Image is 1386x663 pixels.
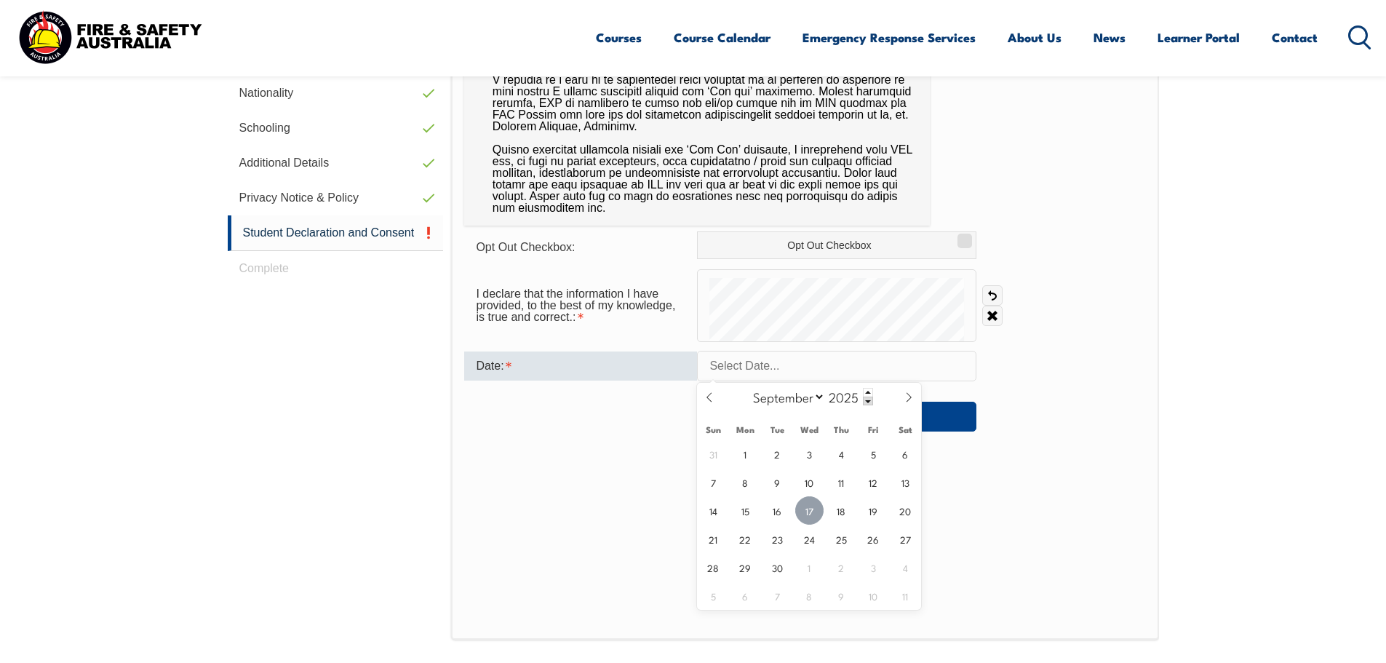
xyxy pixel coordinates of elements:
[228,215,444,251] a: Student Declaration and Consent
[859,525,888,553] span: September 26, 2025
[464,352,697,381] div: Date is required.
[731,440,760,468] span: September 1, 2025
[1158,18,1240,57] a: Learner Portal
[699,468,728,496] span: September 7, 2025
[891,581,920,610] span: October 11, 2025
[476,241,575,253] span: Opt Out Checkbox:
[827,553,856,581] span: October 2, 2025
[891,553,920,581] span: October 4, 2025
[228,111,444,146] a: Schooling
[763,468,792,496] span: September 9, 2025
[699,581,728,610] span: October 5, 2025
[697,425,729,434] span: Sun
[1272,18,1318,57] a: Contact
[228,146,444,180] a: Additional Details
[891,468,920,496] span: September 13, 2025
[795,581,824,610] span: October 8, 2025
[731,468,760,496] span: September 8, 2025
[731,525,760,553] span: September 22, 2025
[827,440,856,468] span: September 4, 2025
[729,425,761,434] span: Mon
[731,496,760,525] span: September 15, 2025
[763,553,792,581] span: September 30, 2025
[859,468,888,496] span: September 12, 2025
[464,280,697,331] div: I declare that the information I have provided, to the best of my knowledge, is true and correct....
[859,496,888,525] span: September 19, 2025
[763,496,792,525] span: September 16, 2025
[982,306,1003,326] a: Clear
[827,525,856,553] span: September 25, 2025
[1094,18,1126,57] a: News
[859,581,888,610] span: October 10, 2025
[802,18,976,57] a: Emergency Response Services
[697,351,976,381] input: Select Date...
[891,525,920,553] span: September 27, 2025
[859,553,888,581] span: October 3, 2025
[731,581,760,610] span: October 6, 2025
[1008,18,1062,57] a: About Us
[699,440,728,468] span: August 31, 2025
[825,388,873,405] input: Year
[699,553,728,581] span: September 28, 2025
[793,425,825,434] span: Wed
[795,468,824,496] span: September 10, 2025
[795,440,824,468] span: September 3, 2025
[697,231,976,259] label: Opt Out Checkbox
[795,496,824,525] span: September 17, 2025
[763,525,792,553] span: September 23, 2025
[825,425,857,434] span: Thu
[731,553,760,581] span: September 29, 2025
[674,18,770,57] a: Course Calendar
[982,285,1003,306] a: Undo
[228,76,444,111] a: Nationality
[699,496,728,525] span: September 14, 2025
[761,425,793,434] span: Tue
[596,18,642,57] a: Courses
[827,496,856,525] span: September 18, 2025
[746,387,825,406] select: Month
[228,180,444,215] a: Privacy Notice & Policy
[857,425,889,434] span: Fri
[795,525,824,553] span: September 24, 2025
[889,425,921,434] span: Sat
[859,440,888,468] span: September 5, 2025
[827,468,856,496] span: September 11, 2025
[795,553,824,581] span: October 1, 2025
[827,581,856,610] span: October 9, 2025
[699,525,728,553] span: September 21, 2025
[763,581,792,610] span: October 7, 2025
[891,440,920,468] span: September 6, 2025
[891,496,920,525] span: September 20, 2025
[763,440,792,468] span: September 2, 2025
